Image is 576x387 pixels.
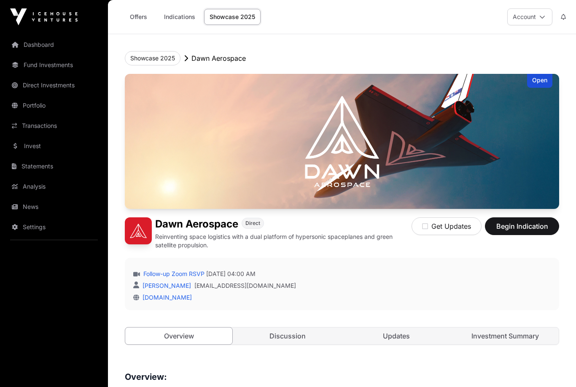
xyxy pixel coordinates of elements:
a: Settings [7,218,101,236]
a: Portfolio [7,96,101,115]
a: Showcase 2025 [204,9,261,25]
span: Direct [245,220,260,227]
span: Begin Indication [495,221,549,231]
a: Invest [7,137,101,155]
a: Dashboard [7,35,101,54]
a: Indications [159,9,201,25]
h3: Overview: [125,370,559,384]
a: Analysis [7,177,101,196]
a: Follow-up Zoom RSVP [142,270,205,278]
a: [PERSON_NAME] [141,282,191,289]
span: [DATE] 04:00 AM [206,270,256,278]
a: Overview [125,327,233,345]
a: [EMAIL_ADDRESS][DOMAIN_NAME] [194,281,296,290]
a: News [7,198,101,216]
a: Discussion [234,327,341,344]
a: Offers [121,9,155,25]
h1: Dawn Aerospace [155,217,238,231]
nav: Tabs [125,327,559,344]
div: Open [527,74,552,88]
a: Investment Summary [452,327,559,344]
a: Updates [343,327,450,344]
img: Icehouse Ventures Logo [10,8,78,25]
p: Reinventing space logistics with a dual platform of hypersonic spaceplanes and green satellite pr... [155,233,412,249]
img: Dawn Aerospace [125,217,152,244]
a: Begin Indication [485,226,559,234]
p: Dawn Aerospace [191,53,246,63]
a: Statements [7,157,101,176]
a: Fund Investments [7,56,101,74]
a: Direct Investments [7,76,101,95]
button: Account [507,8,552,25]
button: Begin Indication [485,217,559,235]
button: Showcase 2025 [125,51,180,65]
button: Get Updates [412,217,482,235]
img: Dawn Aerospace [125,74,559,209]
a: [DOMAIN_NAME] [139,294,192,301]
a: Transactions [7,116,101,135]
